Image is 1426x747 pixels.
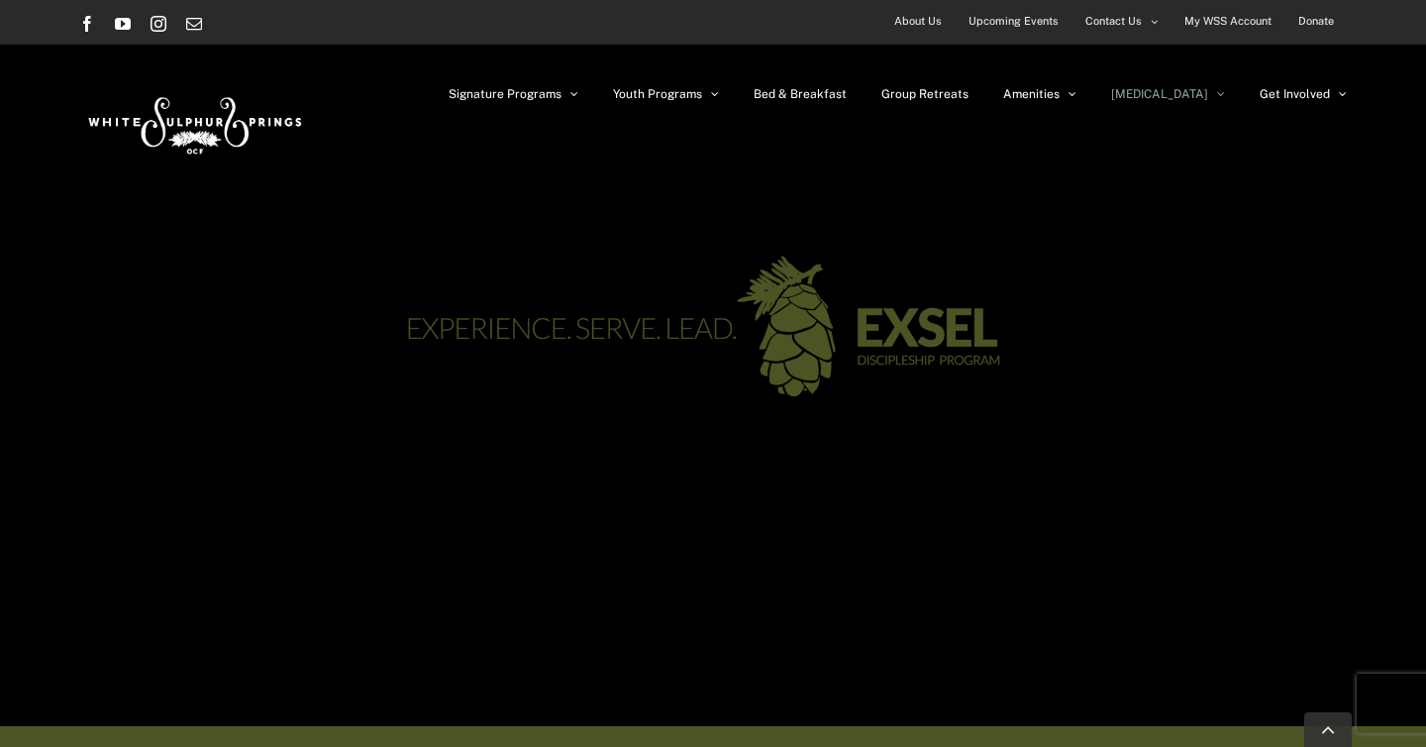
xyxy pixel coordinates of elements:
span: Amenities [1003,88,1060,100]
img: White Sulphur Springs Logo [79,75,307,168]
span: [MEDICAL_DATA] [1111,88,1208,100]
a: Instagram [151,16,166,32]
span: Donate [1298,7,1334,36]
span: Group Retreats [881,88,968,100]
span: Youth Programs [613,88,702,100]
a: YouTube [115,16,131,32]
a: Amenities [1003,45,1076,144]
span: Signature Programs [449,88,561,100]
a: [MEDICAL_DATA] [1111,45,1225,144]
span: Get Involved [1260,88,1330,100]
span: Contact Us [1085,7,1142,36]
a: Youth Programs [613,45,719,144]
a: Signature Programs [449,45,578,144]
img: exsel-green-logo-03 [366,229,1060,428]
span: My WSS Account [1184,7,1272,36]
a: Email [186,16,202,32]
span: Bed & Breakfast [754,88,847,100]
span: About Us [894,7,942,36]
a: Group Retreats [881,45,968,144]
nav: Main Menu [449,45,1347,144]
a: Get Involved [1260,45,1347,144]
a: Facebook [79,16,95,32]
a: Bed & Breakfast [754,45,847,144]
span: Upcoming Events [968,7,1059,36]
